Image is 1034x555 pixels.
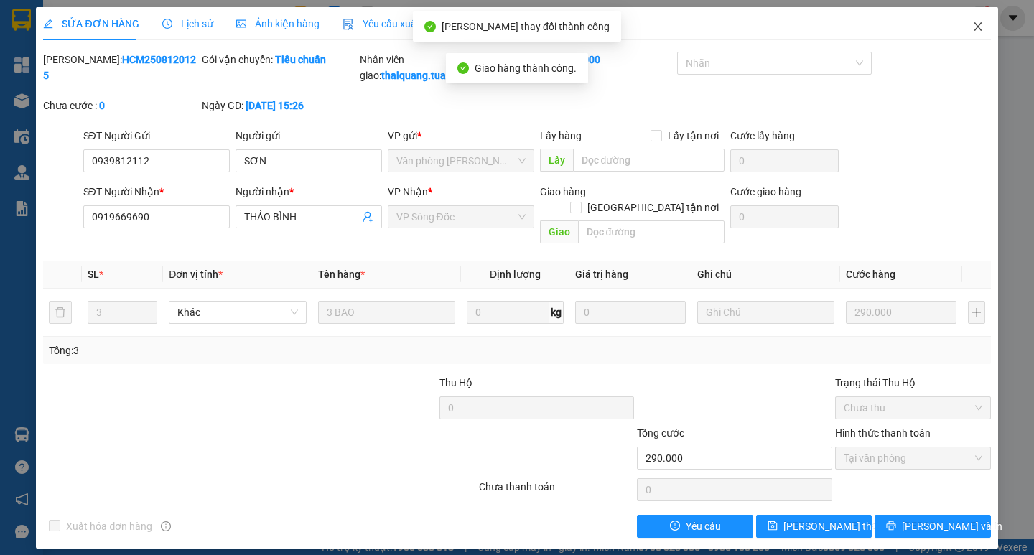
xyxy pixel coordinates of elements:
[686,518,721,534] span: Yêu cầu
[540,186,586,197] span: Giao hàng
[236,19,246,29] span: picture
[162,19,172,29] span: clock-circle
[756,515,872,538] button: save[PERSON_NAME] thay đổi
[844,397,982,419] span: Chưa thu
[691,261,840,289] th: Ghi chú
[540,130,582,141] span: Lấy hàng
[575,301,686,324] input: 0
[236,128,382,144] div: Người gửi
[670,521,680,532] span: exclamation-circle
[318,301,455,324] input: VD: Bàn, Ghế
[388,128,534,144] div: VP gửi
[968,301,985,324] button: plus
[875,515,990,538] button: printer[PERSON_NAME] và In
[169,269,223,280] span: Đơn vị tính
[540,149,573,172] span: Lấy
[478,479,636,504] div: Chưa thanh toán
[202,98,358,113] div: Ngày GD:
[768,521,778,532] span: save
[202,52,358,67] div: Gói vận chuyển:
[902,518,1002,534] span: [PERSON_NAME] và In
[360,52,516,83] div: Nhân viên giao:
[783,518,898,534] span: [PERSON_NAME] thay đổi
[49,301,72,324] button: delete
[83,184,230,200] div: SĐT Người Nhận
[575,269,628,280] span: Giá trị hàng
[275,54,326,65] b: Tiêu chuẩn
[381,70,475,81] b: thaiquang.tuanhung
[424,21,436,32] span: check-circle
[730,130,795,141] label: Cước lấy hàng
[88,269,99,280] span: SL
[43,98,199,113] div: Chưa cước :
[662,128,725,144] span: Lấy tận nơi
[83,128,230,144] div: SĐT Người Gửi
[844,447,982,469] span: Tại văn phòng
[637,515,753,538] button: exclamation-circleYêu cầu
[846,301,956,324] input: 0
[177,302,297,323] span: Khác
[637,427,684,439] span: Tổng cước
[60,518,158,534] span: Xuất hóa đơn hàng
[49,342,400,358] div: Tổng: 3
[388,186,428,197] span: VP Nhận
[439,377,472,388] span: Thu Hộ
[835,427,931,439] label: Hình thức thanh toán
[549,301,564,324] span: kg
[886,521,896,532] span: printer
[362,211,373,223] span: user-add
[442,21,610,32] span: [PERSON_NAME] thay đổi thành công
[573,149,725,172] input: Dọc đường
[958,7,998,47] button: Close
[540,220,578,243] span: Giao
[396,150,526,172] span: Văn phòng Hồ Chí Minh
[43,18,139,29] span: SỬA ĐƠN HÀNG
[396,206,526,228] span: VP Sông Đốc
[835,375,991,391] div: Trạng thái Thu Hộ
[246,100,304,111] b: [DATE] 15:26
[730,186,801,197] label: Cước giao hàng
[43,52,199,83] div: [PERSON_NAME]:
[318,269,365,280] span: Tên hàng
[457,62,469,74] span: check-circle
[99,100,105,111] b: 0
[582,200,725,215] span: [GEOGRAPHIC_DATA] tận nơi
[578,220,725,243] input: Dọc đường
[518,52,674,67] div: Cước rồi :
[161,521,171,531] span: info-circle
[730,205,839,228] input: Cước giao hàng
[490,269,541,280] span: Định lượng
[43,19,53,29] span: edit
[343,19,354,30] img: icon
[697,301,834,324] input: Ghi Chú
[236,184,382,200] div: Người nhận
[730,149,839,172] input: Cước lấy hàng
[475,62,577,74] span: Giao hàng thành công.
[343,18,494,29] span: Yêu cầu xuất hóa đơn điện tử
[972,21,984,32] span: close
[846,269,895,280] span: Cước hàng
[236,18,320,29] span: Ảnh kiện hàng
[162,18,213,29] span: Lịch sử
